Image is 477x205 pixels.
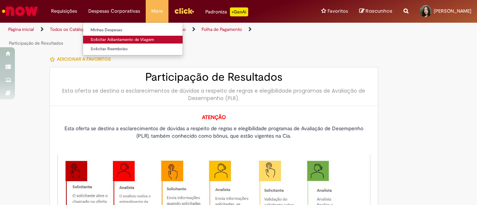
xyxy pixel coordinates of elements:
span: Despesas Corporativas [88,7,140,15]
a: Solicitar Reembolso [83,45,183,53]
a: Folha de Pagamento [202,26,242,32]
a: Participação de Resultados [9,40,63,46]
span: Requisições [51,7,77,15]
button: Adicionar a Favoritos [50,51,115,67]
img: ServiceNow [1,4,39,19]
img: click_logo_yellow_360x200.png [174,5,194,16]
span: Rascunhos [366,7,392,15]
p: Esta oferta se destina a esclarecimentos de dúvidas a respeito de regras e elegibilidade programa... [57,125,370,140]
span: More [151,7,163,15]
span: Adicionar a Favoritos [57,56,111,62]
a: Solicitar Adiantamento de Viagem [83,36,183,44]
a: Rascunhos [359,8,392,15]
a: Todos os Catálogos [50,26,89,32]
p: +GenAi [230,7,248,16]
div: Esta oferta se destina a esclarecimentos de dúvidas a respeito de regras e elegibilidade programa... [57,87,370,102]
ul: Despesas Corporativas [83,22,183,55]
a: Minhas Despesas [83,26,183,34]
strong: ATENÇÃO [202,114,226,121]
div: Padroniza [205,7,248,16]
a: Página inicial [8,26,34,32]
h2: Participação de Resultados [57,71,370,83]
ul: Trilhas de página [6,23,312,50]
span: Favoritos [328,7,348,15]
span: [PERSON_NAME] [434,8,471,14]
